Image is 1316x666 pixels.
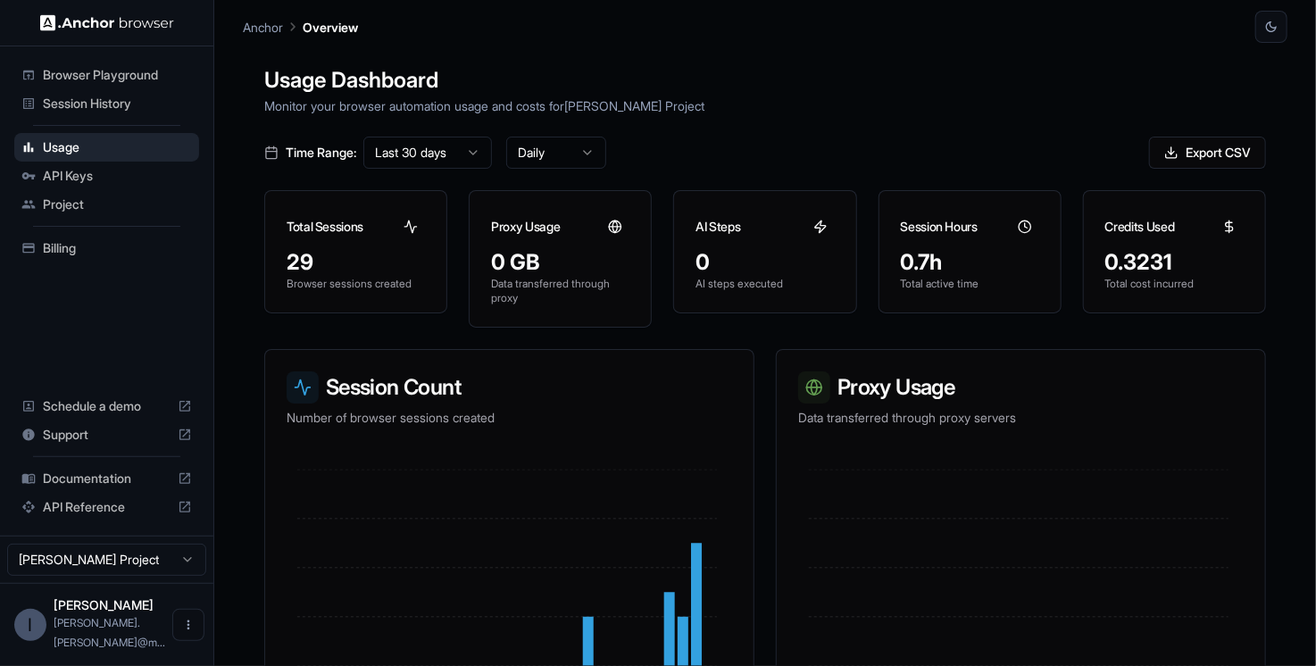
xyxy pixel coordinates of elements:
[43,66,192,84] span: Browser Playground
[43,138,192,156] span: Usage
[14,234,199,262] div: Billing
[901,248,1039,277] div: 0.7h
[54,616,165,649] span: ivan.sanchez@medtrainer.com
[798,409,1244,427] p: Data transferred through proxy servers
[491,218,560,236] h3: Proxy Usage
[286,144,356,162] span: Time Range:
[14,609,46,641] div: I
[695,277,834,291] p: AI steps executed
[14,464,199,493] div: Documentation
[14,162,199,190] div: API Keys
[695,218,740,236] h3: AI Steps
[491,277,629,305] p: Data transferred through proxy
[287,277,425,291] p: Browser sessions created
[491,248,629,277] div: 0 GB
[43,498,171,516] span: API Reference
[695,248,834,277] div: 0
[303,18,358,37] p: Overview
[243,17,358,37] nav: breadcrumb
[40,14,174,31] img: Anchor Logo
[287,409,732,427] p: Number of browser sessions created
[43,239,192,257] span: Billing
[14,190,199,219] div: Project
[43,397,171,415] span: Schedule a demo
[287,371,732,404] h3: Session Count
[1105,218,1175,236] h3: Credits Used
[14,61,199,89] div: Browser Playground
[1149,137,1266,169] button: Export CSV
[43,196,192,213] span: Project
[264,64,1266,96] h1: Usage Dashboard
[43,167,192,185] span: API Keys
[1105,248,1244,277] div: 0.3231
[901,218,978,236] h3: Session Hours
[14,420,199,449] div: Support
[14,133,199,162] div: Usage
[798,371,1244,404] h3: Proxy Usage
[243,18,283,37] p: Anchor
[1105,277,1244,291] p: Total cost incurred
[43,426,171,444] span: Support
[172,609,204,641] button: Open menu
[264,96,1266,115] p: Monitor your browser automation usage and costs for [PERSON_NAME] Project
[14,493,199,521] div: API Reference
[43,470,171,487] span: Documentation
[14,89,199,118] div: Session History
[287,248,425,277] div: 29
[901,277,1039,291] p: Total active time
[14,392,199,420] div: Schedule a demo
[54,597,154,612] span: Ivan Sanchez
[287,218,363,236] h3: Total Sessions
[43,95,192,112] span: Session History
